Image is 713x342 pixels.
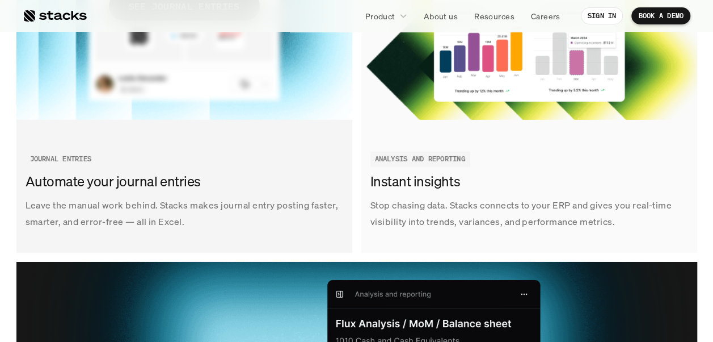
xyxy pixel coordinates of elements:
[581,7,623,24] a: SIGN IN
[134,263,184,271] a: Privacy Policy
[638,12,684,20] p: BOOK A DEMO
[370,172,682,191] h3: Instant insights
[631,7,690,24] a: BOOK A DEMO
[375,155,465,163] h2: ANALYSIS AND REPORTING
[417,6,465,26] a: About us
[370,197,688,230] p: Stop chasing data. Stacks connects to your ERP and gives you real-time visibility into trends, va...
[424,10,458,22] p: About us
[26,172,337,191] h3: Automate your journal entries
[365,10,395,22] p: Product
[30,155,92,163] h2: JOURNAL ENTRIES
[524,6,567,26] a: Careers
[467,6,521,26] a: Resources
[588,12,617,20] p: SIGN IN
[474,10,514,22] p: Resources
[26,197,343,230] p: Leave the manual work behind. Stacks makes journal entry posting faster, smarter, and error-free ...
[531,10,560,22] p: Careers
